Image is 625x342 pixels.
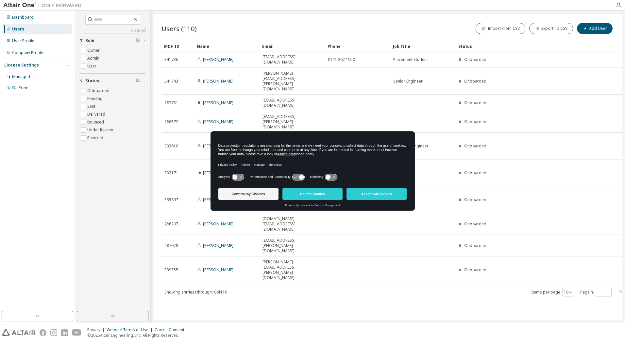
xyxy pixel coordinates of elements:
[328,41,388,51] div: Phone
[12,50,43,55] div: Company Profile
[464,78,486,84] span: Onboarded
[107,327,155,332] div: Website Terms of Use
[262,259,322,280] span: [PERSON_NAME][EMAIL_ADDRESS][PERSON_NAME][DOMAIN_NAME]
[164,243,178,248] span: 287628
[164,267,178,273] span: 339355
[87,47,101,54] label: Owner
[87,110,107,118] label: Delivered
[164,119,178,124] span: 286572
[79,33,146,48] button: Role
[529,23,573,34] button: Export To CSV
[203,143,233,149] a: [PERSON_NAME]
[161,24,197,33] span: Users (110)
[3,2,85,9] img: Altair One
[464,267,486,273] span: Onboarded
[464,197,486,202] span: Onboarded
[79,28,146,33] a: Clear all
[203,267,233,273] a: [PERSON_NAME]
[85,78,99,84] span: Status
[393,41,453,51] div: Job Title
[577,23,613,34] button: Add User
[136,38,140,43] span: Clear filter
[164,221,178,227] span: 286297
[12,85,28,90] div: On Prem
[464,100,486,105] span: Onboarded
[72,329,81,336] img: youtube.svg
[85,38,94,43] span: Role
[87,126,114,134] label: Under Review
[87,118,105,126] label: Bounced
[203,243,233,248] a: [PERSON_NAME]
[87,332,188,338] p: © 2025 Altair Engineering, Inc. All Rights Reserved.
[262,41,322,51] div: Email
[203,221,233,227] a: [PERSON_NAME]
[61,329,68,336] img: linkedin.svg
[328,57,355,62] span: 0141 202 1950
[87,54,101,62] label: Admin
[203,197,233,202] a: [PERSON_NAME]
[203,170,233,176] a: [PERSON_NAME]
[197,41,257,51] div: Name
[464,143,486,149] span: Onboarded
[12,38,34,44] div: User Profile
[531,288,574,296] span: Items per page
[464,170,486,176] span: Onboarded
[203,57,233,62] a: [PERSON_NAME]
[164,79,178,84] span: 341743
[164,57,178,62] span: 341736
[87,134,105,142] label: Revoked
[164,170,178,176] span: 333171
[262,71,322,92] span: [PERSON_NAME][EMAIL_ADDRESS][PERSON_NAME][DOMAIN_NAME]
[87,327,107,332] div: Privacy
[2,329,36,336] img: altair_logo.svg
[164,197,178,202] span: 335897
[12,15,34,20] div: Dashboard
[164,41,192,51] div: MDH ID
[12,74,30,79] div: Managed
[4,63,39,68] div: License Settings
[580,288,612,296] span: Page n.
[87,62,98,70] label: User
[164,143,178,149] span: 333610
[262,216,322,232] span: [DOMAIN_NAME][EMAIL_ADDRESS][DOMAIN_NAME]
[476,23,525,34] button: Import From CSV
[136,78,140,84] span: Clear filter
[464,119,486,124] span: Onboarded
[464,243,486,248] span: Onboarded
[203,78,233,84] a: [PERSON_NAME]
[203,100,233,105] a: [PERSON_NAME]
[155,327,188,332] div: Cookie Consent
[40,329,46,336] img: facebook.svg
[87,95,104,103] label: Pending
[464,57,486,62] span: Onboarded
[87,87,111,95] label: Onboarded
[164,289,227,295] span: Showing entries 1 through 10 of 110
[464,221,486,227] span: Onboarded
[262,114,322,130] span: [EMAIL_ADDRESS][PERSON_NAME][DOMAIN_NAME]
[262,98,322,108] span: [EMAIL_ADDRESS][DOMAIN_NAME]
[262,238,322,254] span: [EMAIL_ADDRESS][PERSON_NAME][DOMAIN_NAME]
[203,119,233,124] a: [PERSON_NAME]
[12,27,24,32] div: Users
[50,329,57,336] img: instagram.svg
[262,54,322,65] span: [EMAIL_ADDRESS][DOMAIN_NAME]
[564,290,573,295] button: 10
[393,57,428,62] span: Placement Student
[79,74,146,88] button: Status
[164,100,178,105] span: 287731
[87,103,97,110] label: Sent
[393,79,423,84] span: Senior Engineer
